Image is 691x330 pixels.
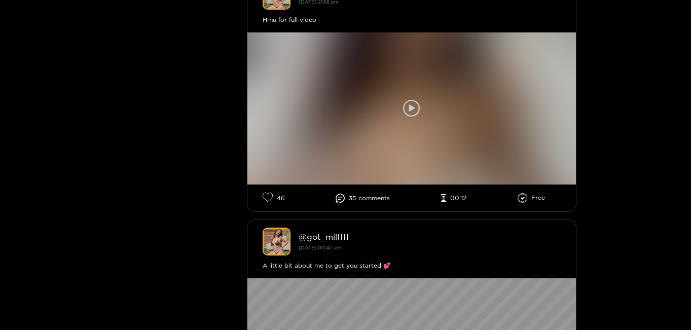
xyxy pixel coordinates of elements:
[441,194,466,202] li: 00:12
[263,228,290,255] img: got_milffff
[263,15,561,25] div: Hmu for full video
[263,261,561,271] div: A little bit about me to get you started 💕
[263,192,285,204] li: 46
[336,194,390,203] li: 35
[299,232,561,241] div: @ got_milffff
[299,245,341,250] small: [DATE] 00:47 am
[358,195,390,202] span: comment s
[518,193,545,203] li: Free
